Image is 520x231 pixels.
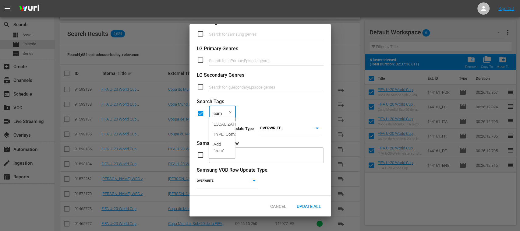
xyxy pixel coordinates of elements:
a: Sign Out [498,6,514,11]
div: Search Tags [197,98,324,105]
div: Samsung VOD Row [197,140,324,147]
span: Add "com" [214,141,231,154]
div: LG Primary Genres [197,45,324,52]
div: Samsung VOD Row Update Type [197,167,324,174]
button: Cancel [265,201,292,212]
span: Cancel [265,204,291,209]
span: Update All [292,204,326,209]
img: ans4CAIJ8jUAAAAAAAAAAAAAAAAAAAAAAAAgQb4GAAAAAAAAAAAAAAAAAAAAAAAAJMjXAAAAAAAAAAAAAAAAAAAAAAAAgAT5G... [15,2,44,16]
span: LOCALIZATION_Commentary [214,121,269,128]
span: menu [4,5,11,12]
button: Clear [227,109,234,116]
button: Update All [292,201,326,212]
div: OVERWRITE [260,124,321,133]
div: LG Secondary Genres [197,72,324,79]
span: TYPE_Compilation [214,131,249,138]
div: OVERWRITE [197,177,258,185]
